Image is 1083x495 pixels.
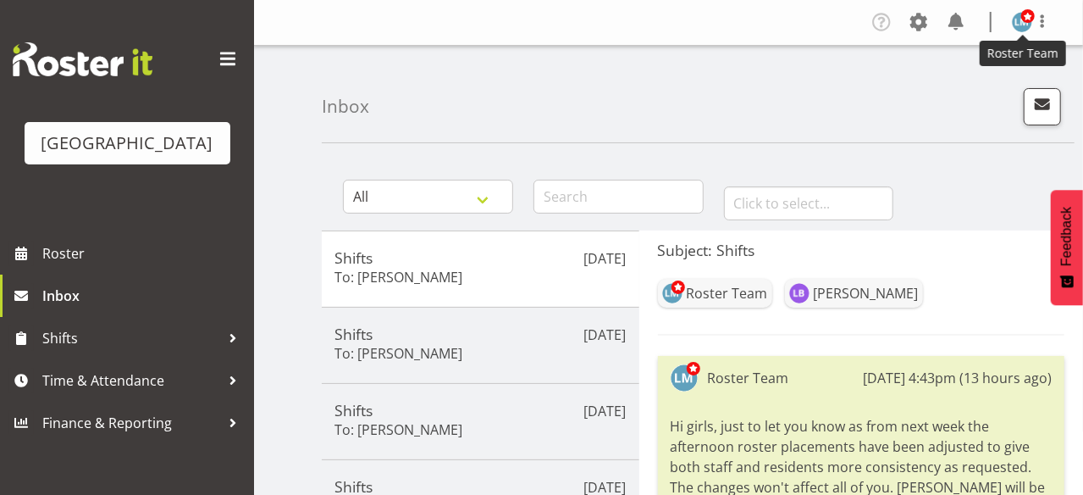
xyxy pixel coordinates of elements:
[658,241,1064,259] h5: Subject: Shifts
[42,368,220,393] span: Time & Attendance
[662,283,682,303] img: lesley-mckenzie127.jpg
[584,248,627,269] p: [DATE]
[334,345,462,362] h6: To: [PERSON_NAME]
[1051,190,1083,305] button: Feedback - Show survey
[42,325,220,351] span: Shifts
[789,283,809,303] img: liz-brewer659.jpg
[708,368,789,388] div: Roster Team
[724,186,894,220] input: Click to select...
[13,42,152,76] img: Rosterit website logo
[42,410,220,436] span: Finance & Reporting
[41,131,213,156] div: [GEOGRAPHIC_DATA]
[1059,207,1075,266] span: Feedback
[533,180,704,214] input: Search
[334,248,627,267] h5: Shifts
[322,97,369,116] h4: Inbox
[42,283,246,309] span: Inbox
[334,401,627,420] h5: Shifts
[814,283,919,303] div: [PERSON_NAME]
[334,421,462,438] h6: To: [PERSON_NAME]
[584,325,627,345] p: [DATE]
[671,364,698,392] img: lesley-mckenzie127.jpg
[334,269,462,286] h6: To: [PERSON_NAME]
[584,401,627,421] p: [DATE]
[334,325,627,343] h5: Shifts
[42,241,246,266] span: Roster
[687,283,768,303] div: Roster Team
[863,368,1052,388] div: [DATE] 4:43pm (13 hours ago)
[1012,12,1032,32] img: lesley-mckenzie127.jpg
